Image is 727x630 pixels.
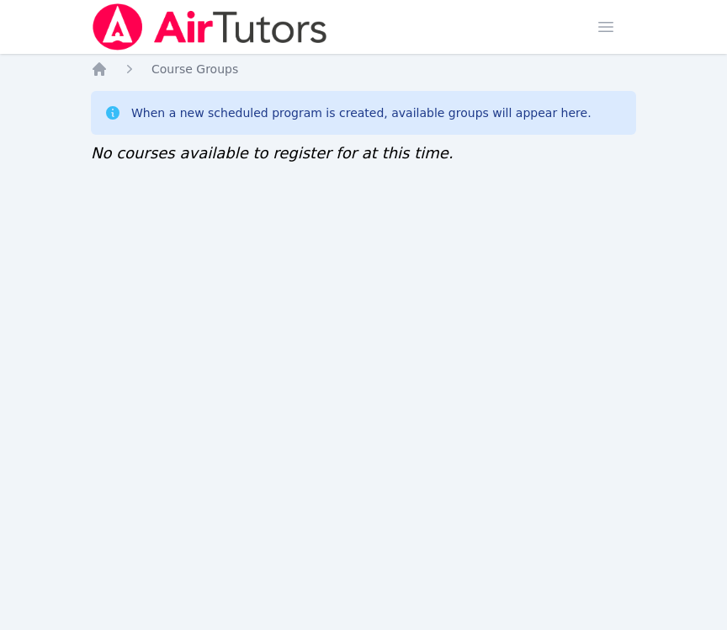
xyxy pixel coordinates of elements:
[91,3,329,51] img: Air Tutors
[91,144,454,162] span: No courses available to register for at this time.
[131,104,592,121] div: When a new scheduled program is created, available groups will appear here.
[91,61,636,77] nav: Breadcrumb
[151,62,238,76] span: Course Groups
[151,61,238,77] a: Course Groups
